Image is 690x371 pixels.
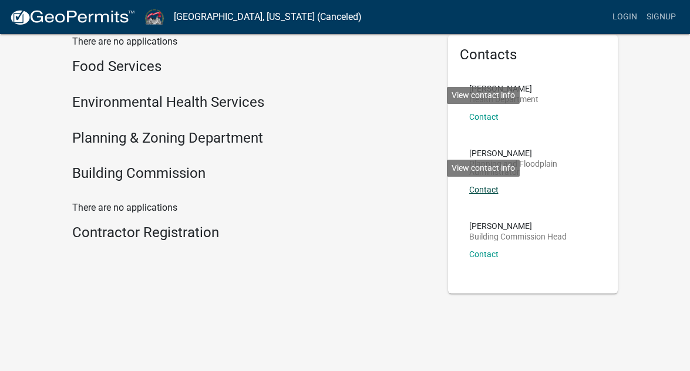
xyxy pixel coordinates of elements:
h4: Contractor Registration [72,224,430,241]
h5: Contacts [460,46,607,63]
p: There are no applications [72,201,430,215]
a: [GEOGRAPHIC_DATA], [US_STATE] (Canceled) [174,7,362,27]
a: Contact [469,249,499,259]
a: Contact [469,185,499,194]
h4: Building Commission [72,165,430,182]
a: Contact [469,112,499,122]
h4: Food Services [72,58,430,75]
p: [PERSON_NAME] [469,149,597,157]
a: Login [608,6,642,28]
a: Signup [642,6,681,28]
h4: Planning & Zoning Department [72,130,430,147]
p: [PERSON_NAME] [469,85,538,93]
p: Building Commission Head [469,232,567,241]
p: [PERSON_NAME] [469,222,567,230]
p: Planning and Floodplain Administrator [469,160,597,176]
h4: Environmental Health Services [72,94,430,111]
p: There are no applications [72,35,430,49]
img: Wayne County, Indiana (Canceled) [144,9,164,25]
